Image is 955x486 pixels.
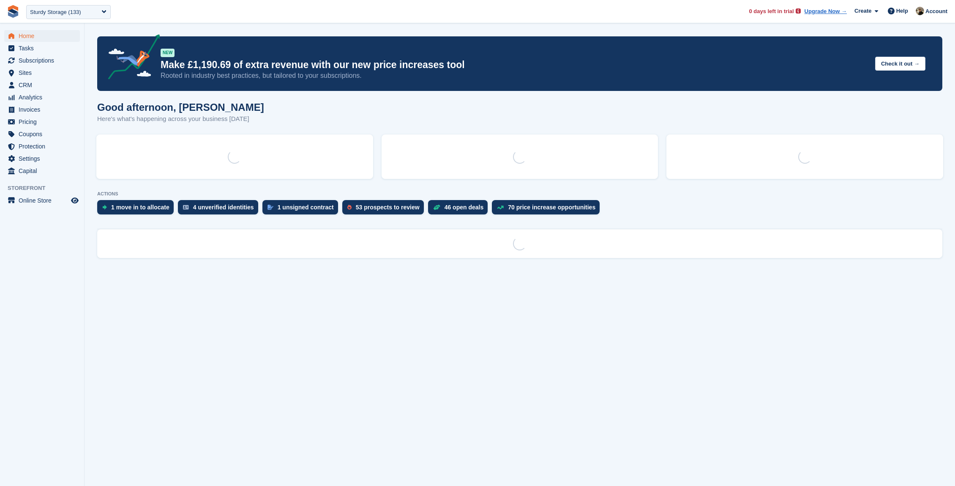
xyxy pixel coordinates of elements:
span: Sites [19,67,69,79]
h1: Good afternoon, [PERSON_NAME] [97,102,264,113]
span: Capital [19,165,69,177]
span: Pricing [19,116,69,128]
a: menu [4,116,80,128]
a: menu [4,140,80,152]
p: ACTIONS [97,191,942,197]
a: menu [4,128,80,140]
img: icon-info-red-86fce57e6346b64bf305f1f9a63bb57f3159b744bbb1ad8f7f9873e7eb3ced17.svg [796,8,801,14]
span: Account [925,7,947,16]
a: menu [4,67,80,79]
span: Create [854,7,871,15]
a: 1 move in to allocate [97,200,178,219]
div: 70 price increase opportunities [508,204,595,211]
a: 4 unverified identities [178,200,262,219]
span: Analytics [19,91,69,103]
span: Coupons [19,128,69,140]
a: 70 price increase opportunities [492,200,604,219]
button: Check it out → [875,57,925,71]
p: Make £1,190.69 of extra revenue with our new price increases tool [161,59,868,71]
img: move_ins_to_allocate_icon-fdf77a2bb77ea45bf5b3d319d69a93e2d87916cf1d5bf7949dd705db3b84f3ca.svg [102,205,107,210]
a: Preview store [70,195,80,206]
a: 46 open deals [428,200,492,219]
img: price-adjustments-announcement-icon-8257ccfd72463d97f412b2fc003d46551f7dbcb40ab6d574587a9cd5c0d94... [101,34,160,82]
div: 4 unverified identities [193,204,254,211]
div: 46 open deals [445,204,484,211]
img: stora-icon-8386f47178a22dfd0bd8f6a31ec36ba5ce8667c1dd55bd0f319d3a0aa187defe.svg [7,5,19,18]
span: Protection [19,140,69,152]
img: verify_identity-adf6edd0f0f0b5bbfe63781bf79b02c33cf7c696d77639b501bdc392416b5a36.svg [183,205,189,210]
img: price_increase_opportunities-93ffe204e8149a01c8c9dc8f82e8f89637d9d84a8eef4429ea346261dce0b2c0.svg [497,206,504,209]
a: menu [4,30,80,42]
div: 1 move in to allocate [111,204,169,211]
div: NEW [161,49,175,57]
div: 53 prospects to review [356,204,420,211]
img: contract_signature_icon-13c848040528278c33f63329250d36e43548de30e8caae1d1a13099fd9432cc5.svg [267,205,273,210]
img: deal-1b604bf984904fb50ccaf53a9ad4b4a5d6e5aea283cecdc64d6e3604feb123c2.svg [433,204,440,210]
span: Storefront [8,184,84,192]
a: menu [4,104,80,115]
div: 1 unsigned contract [278,204,334,211]
span: Online Store [19,195,69,206]
span: Tasks [19,42,69,54]
span: Help [896,7,908,15]
a: menu [4,79,80,91]
span: Subscriptions [19,55,69,66]
a: menu [4,91,80,103]
a: Upgrade Now → [805,7,847,16]
img: prospect-51fa495bee0391a8d652442698ab0144808aea92771e9ea1ae160a38d050c398.svg [347,205,352,210]
span: Settings [19,153,69,165]
p: Here's what's happening across your business [DATE] [97,114,264,124]
a: menu [4,165,80,177]
a: menu [4,55,80,66]
div: Sturdy Storage (133) [30,8,81,16]
a: menu [4,195,80,206]
a: 1 unsigned contract [262,200,342,219]
a: menu [4,153,80,165]
p: Rooted in industry best practices, but tailored to your subscriptions. [161,71,868,80]
a: 53 prospects to review [342,200,428,219]
span: Home [19,30,69,42]
span: Invoices [19,104,69,115]
span: 0 days left in trial [749,7,794,16]
span: CRM [19,79,69,91]
a: menu [4,42,80,54]
img: Oliver Bruce [916,7,924,15]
